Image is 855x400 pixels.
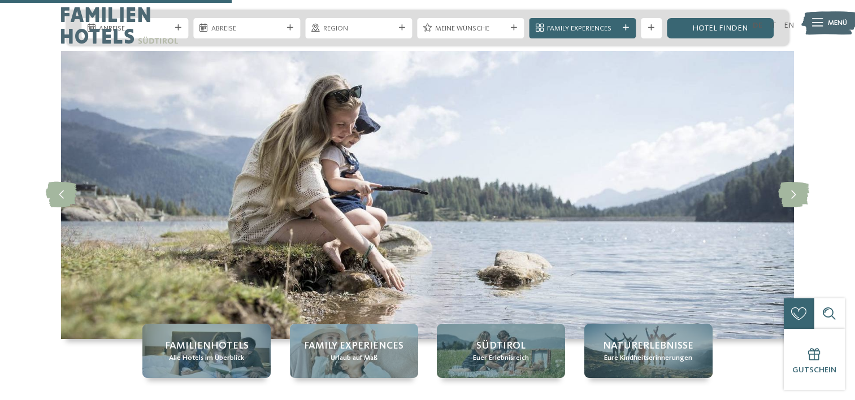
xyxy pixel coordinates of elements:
[792,366,836,374] span: Gutschein
[304,339,403,353] span: Family Experiences
[604,353,692,363] span: Eure Kindheitserinnerungen
[331,353,377,363] span: Urlaub auf Maß
[142,324,271,378] a: Familienhotels in Meran – Abwechslung pur! Familienhotels Alle Hotels im Überblick
[437,324,565,378] a: Familienhotels in Meran – Abwechslung pur! Südtirol Euer Erlebnisreich
[584,324,713,378] a: Familienhotels in Meran – Abwechslung pur! Naturerlebnisse Eure Kindheitserinnerungen
[784,329,845,390] a: Gutschein
[169,353,244,363] span: Alle Hotels im Überblick
[61,51,794,339] img: Familienhotels in Meran – Abwechslung pur!
[784,21,794,29] a: EN
[828,18,847,28] span: Menü
[770,21,776,29] a: IT
[165,339,249,353] span: Familienhotels
[476,339,526,353] span: Südtirol
[473,353,529,363] span: Euer Erlebnisreich
[603,339,693,353] span: Naturerlebnisse
[290,324,418,378] a: Familienhotels in Meran – Abwechslung pur! Family Experiences Urlaub auf Maß
[753,21,762,29] a: DE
